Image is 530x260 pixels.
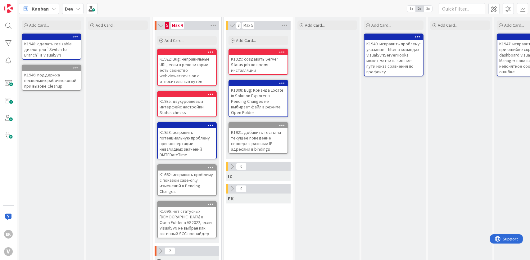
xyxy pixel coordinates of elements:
a: K1921: добавить тесты на текущее поведение сервера с разными IP адресами в bindings [229,122,288,154]
b: Dev [65,6,73,12]
div: V [4,247,13,256]
a: K1953: исправить потенциальную проблему при конвертации невалидных значений DMTFDateTime [157,122,217,159]
div: K1953: исправить потенциальную проблему при конвертации невалидных значений DMTFDateTime [158,128,216,159]
span: 0 [236,185,247,193]
span: 0 [236,163,247,170]
span: Add Card... [165,38,184,43]
span: 5 [165,22,170,29]
img: Visit kanbanzone.com [4,4,13,13]
div: K1922: Bug: неправильные URL, если в репозитории есть свойство webviewer:revision с относительным... [158,55,216,85]
span: Add Card... [236,38,256,43]
div: K1921: добавить тесты на текущее поведение сервера с разными IP адресами в bindings [229,128,288,153]
span: Add Card... [438,22,458,28]
div: K1662: исправить проблему с показом case-only изменений в Pending Changes [158,171,216,195]
div: K1908: Bug: Команда Locate in Solution Explorer в Pending Changes не выбирает файл в режиме Open ... [229,86,288,116]
div: Max 4 [172,24,183,27]
div: K1949: исправить проблему: указание --filter в командах VisualSVNServerHooks может матчить лишние... [365,40,423,76]
div: K1946: поддержка нескольких рабочих копий при вызове Cleanup [22,71,81,90]
div: K1929: создавать Server Status job во время инсталляции [229,49,288,74]
span: Add Card... [96,22,116,28]
div: K1946: поддержка нескольких рабочих копий при вызове Cleanup [22,65,81,90]
div: Max 5 [243,24,253,27]
span: Add Card... [371,22,391,28]
span: 2 [165,247,175,255]
span: Add Card... [504,22,524,28]
span: Kanban [32,5,49,12]
a: K1696: нет статусных [DEMOGRAPHIC_DATA] в Open Folder в VS2022, если VisualSVN не выбран как акти... [157,201,217,238]
span: 2x [415,6,424,12]
a: K1949: исправить проблему: указание --filter в командах VisualSVNServerHooks может матчить лишние... [364,34,424,76]
div: K1935: двухуровневый интерфейс настройки Status checks [158,92,216,116]
a: K1922: Bug: неправильные URL, если в репозитории есть свойство webviewer:revision с относительным... [157,49,217,86]
div: K1949: исправить проблему: указание --filter в командах VisualSVNServerHooks может матчить лишние... [365,34,423,76]
a: K1935: двухуровневый интерфейс настройки Status checks [157,91,217,117]
div: K1948: сделать resizable диалог для `Switch to Branch` в VisualSVN [22,34,81,59]
div: K1935: двухуровневый интерфейс настройки Status checks [158,97,216,116]
span: IZ [228,173,232,179]
a: K1948: сделать resizable диалог для `Switch to Branch` в VisualSVN [22,34,81,60]
div: K1953: исправить потенциальную проблему при конвертации невалидных значений DMTFDateTime [158,123,216,159]
span: 3 [236,22,241,29]
span: Add Card... [305,22,325,28]
div: K1662: исправить проблему с показом case-only изменений в Pending Changes [158,165,216,195]
div: K1922: Bug: неправильные URL, если в репозитории есть свойство webviewer:revision с относительным... [158,49,216,85]
span: EK [228,195,234,202]
input: Quick Filter... [439,3,485,14]
span: 3x [424,6,432,12]
div: K1929: создавать Server Status job во время инсталляции [229,55,288,74]
span: 1x [407,6,415,12]
div: EK [4,230,13,239]
div: K1948: сделать resizable диалог для `Switch to Branch` в VisualSVN [22,40,81,59]
div: K1696: нет статусных [DEMOGRAPHIC_DATA] в Open Folder в VS2022, если VisualSVN не выбран как акти... [158,207,216,238]
a: K1929: создавать Server Status job во время инсталляции [229,49,288,75]
a: K1946: поддержка нескольких рабочих копий при вызове Cleanup [22,65,81,91]
div: K1696: нет статусных [DEMOGRAPHIC_DATA] в Open Folder в VS2022, если VisualSVN не выбран как акти... [158,202,216,238]
span: Add Card... [29,22,49,28]
div: K1921: добавить тесты на текущее поведение сервера с разными IP адресами в bindings [229,123,288,153]
a: K1662: исправить проблему с показом case-only изменений в Pending Changes [157,164,217,196]
span: Support [13,1,28,8]
a: K1908: Bug: Команда Locate in Solution Explorer в Pending Changes не выбирает файл в режиме Open ... [229,80,288,117]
